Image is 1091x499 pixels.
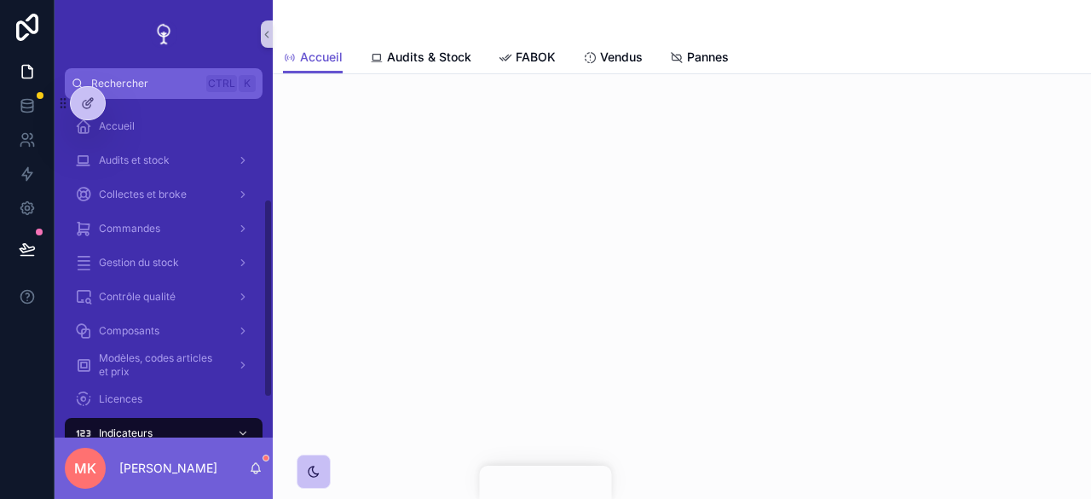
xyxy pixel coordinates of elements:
[300,49,343,66] span: Accueil
[600,49,643,66] span: Vendus
[65,145,263,176] a: Audits et stock
[670,42,729,76] a: Pannes
[65,350,263,380] a: Modèles, codes articles et prix
[65,213,263,244] a: Commandes
[65,68,263,99] button: RechercherCtrlK
[65,179,263,210] a: Collectes et broke
[370,42,471,76] a: Audits & Stock
[99,188,187,201] span: Collectes et broke
[387,49,471,66] span: Audits & Stock
[499,42,556,76] a: FABOK
[583,42,643,76] a: Vendus
[283,42,343,74] a: Accueil
[99,256,179,270] span: Gestion du stock
[99,426,153,440] span: Indicateurs
[99,392,142,406] span: Licences
[150,20,177,48] img: App logo
[206,75,237,92] span: Ctrl
[687,49,729,66] span: Pannes
[65,281,263,312] a: Contrôle qualité
[91,77,199,90] span: Rechercher
[99,222,160,235] span: Commandes
[74,458,96,479] span: MK
[55,99,273,438] div: scrollable content
[240,77,254,90] span: K
[99,119,135,133] span: Accueil
[65,247,263,278] a: Gestion du stock
[99,324,159,338] span: Composants
[99,351,223,379] span: Modèles, codes articles et prix
[516,49,556,66] span: FABOK
[99,154,170,167] span: Audits et stock
[65,111,263,142] a: Accueil
[65,384,263,415] a: Licences
[65,316,263,346] a: Composants
[119,460,217,477] p: [PERSON_NAME]
[65,418,263,449] a: Indicateurs
[99,290,176,304] span: Contrôle qualité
